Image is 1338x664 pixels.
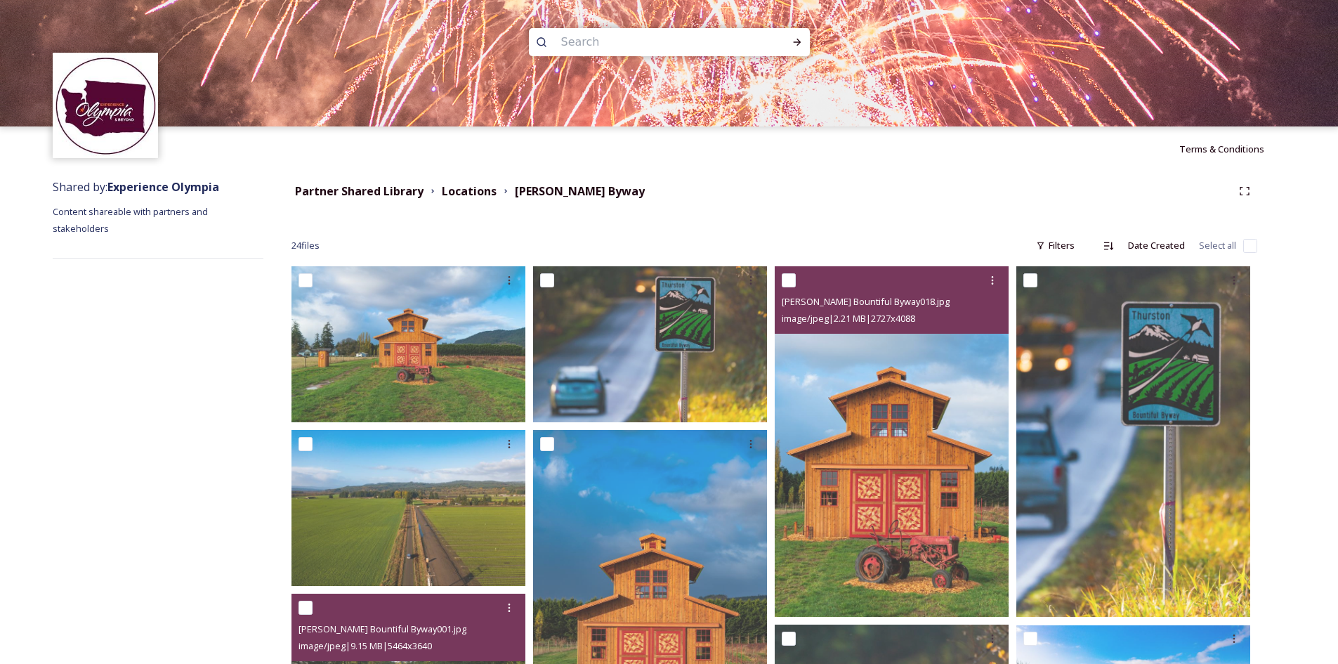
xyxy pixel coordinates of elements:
[442,183,497,199] strong: Locations
[295,183,424,199] strong: Partner Shared Library
[1016,266,1250,617] img: Thurston Bountiful Byway013.jpg
[1179,141,1285,157] a: Terms & Conditions
[1029,232,1082,259] div: Filters
[1179,143,1264,155] span: Terms & Conditions
[53,179,219,195] span: Shared by:
[291,266,525,422] img: Thurston Bountiful Byway019.jpg
[291,239,320,252] span: 24 file s
[782,295,950,308] span: [PERSON_NAME] Bountiful Byway018.jpg
[299,623,466,635] span: [PERSON_NAME] Bountiful Byway001.jpg
[782,312,915,325] span: image/jpeg | 2.21 MB | 2727 x 4088
[1199,239,1236,252] span: Select all
[291,430,525,586] img: Thurston Bountiful Byway006.jpg
[55,55,157,157] img: download.jpeg
[533,266,767,422] img: Thurston Bountiful Byway011.jpg
[53,205,210,235] span: Content shareable with partners and stakeholders
[299,639,432,652] span: image/jpeg | 9.15 MB | 5464 x 3640
[107,179,219,195] strong: Experience Olympia
[515,183,645,199] strong: [PERSON_NAME] Byway
[554,27,747,58] input: Search
[775,266,1009,617] img: Thurston Bountiful Byway018.jpg
[1121,232,1192,259] div: Date Created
